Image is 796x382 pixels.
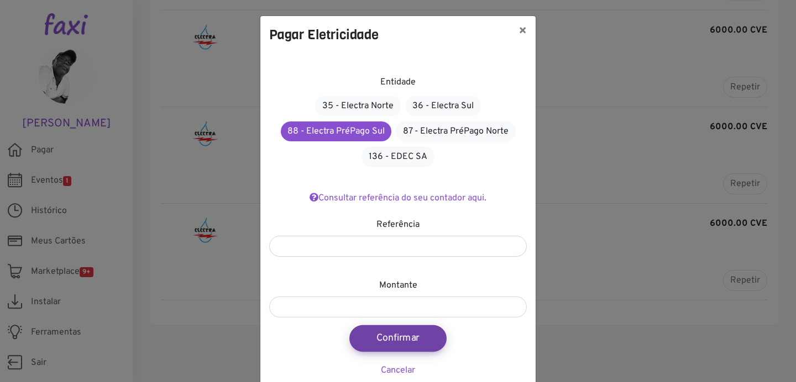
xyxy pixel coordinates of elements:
[349,325,447,352] button: Confirmar
[281,121,391,141] a: 88 - Electra PréPago Sul
[405,95,481,116] a: 36 - Electra Sul
[315,95,401,116] a: 35 - Electra Norte
[379,279,417,292] label: Montante
[510,16,536,47] button: ×
[376,218,420,231] label: Referência
[396,121,516,142] a: 87 - Electra PréPago Norte
[310,193,486,204] a: Consultar referência do seu contador aqui.
[380,76,416,89] label: Entidade
[381,365,415,376] a: Cancelar
[269,25,379,45] h4: Pagar Eletricidade
[362,146,434,167] a: 136 - EDEC SA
